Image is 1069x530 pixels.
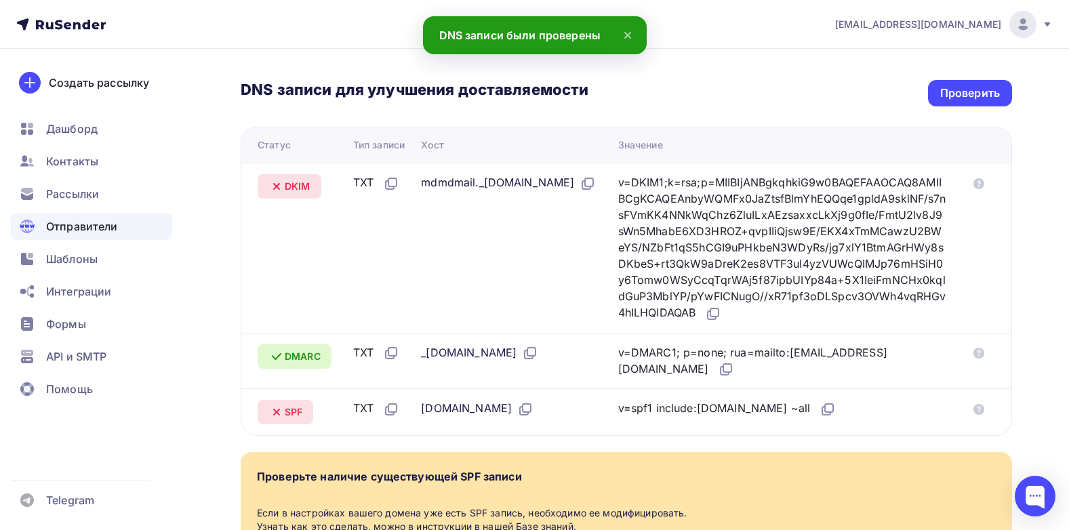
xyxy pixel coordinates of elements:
[618,400,836,417] div: v=spf1 include:[DOMAIN_NAME] ~all
[353,344,399,362] div: TXT
[46,153,98,169] span: Контакты
[11,213,172,240] a: Отправители
[257,468,522,485] div: Проверьте наличие существующей SPF записи
[46,251,98,267] span: Шаблоны
[46,348,106,365] span: API и SMTP
[46,316,86,332] span: Формы
[46,186,99,202] span: Рассылки
[241,80,588,102] h3: DNS записи для улучшения доставляемости
[421,400,533,417] div: [DOMAIN_NAME]
[11,115,172,142] a: Дашборд
[835,11,1053,38] a: [EMAIL_ADDRESS][DOMAIN_NAME]
[46,381,93,397] span: Помощь
[835,18,1001,31] span: [EMAIL_ADDRESS][DOMAIN_NAME]
[353,174,399,192] div: TXT
[285,180,310,193] span: DKIM
[421,174,596,192] div: mdmdmail._[DOMAIN_NAME]
[940,85,1000,101] div: Проверить
[11,310,172,338] a: Формы
[46,283,111,300] span: Интеграции
[11,180,172,207] a: Рассылки
[49,75,149,91] div: Создать рассылку
[421,138,444,152] div: Хост
[285,350,321,363] span: DMARC
[285,405,302,419] span: SPF
[258,138,291,152] div: Статус
[353,138,405,152] div: Тип записи
[11,245,172,272] a: Шаблоны
[618,174,946,322] div: v=DKIM1;k=rsa;p=MIIBIjANBgkqhkiG9w0BAQEFAAOCAQ8AMIIBCgKCAQEAnbyWQMFx0JaZtsfBlmYhEQQqe1gpldA9sklNF...
[46,492,94,508] span: Telegram
[421,344,538,362] div: _[DOMAIN_NAME]
[353,400,399,417] div: TXT
[618,344,946,378] div: v=DMARC1; p=none; rua=mailto:[EMAIL_ADDRESS][DOMAIN_NAME]
[618,138,663,152] div: Значение
[11,148,172,175] a: Контакты
[46,218,118,235] span: Отправители
[46,121,98,137] span: Дашборд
